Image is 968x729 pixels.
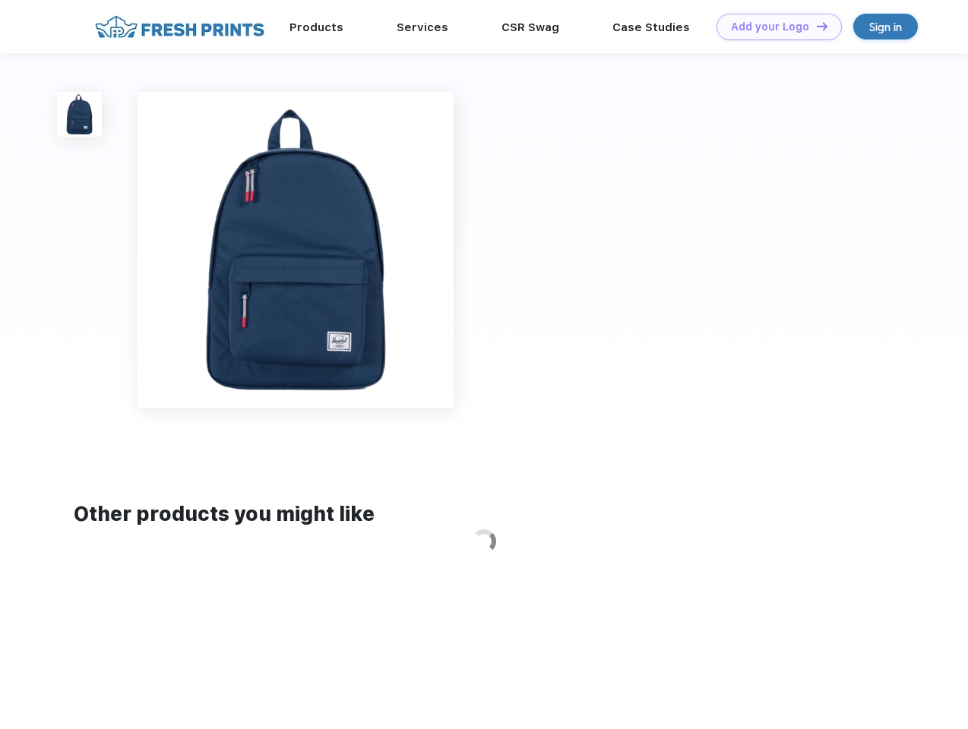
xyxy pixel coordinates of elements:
[817,22,827,30] img: DT
[90,14,269,40] img: fo%20logo%202.webp
[869,18,902,36] div: Sign in
[853,14,918,39] a: Sign in
[57,92,102,137] img: func=resize&h=100
[74,500,894,529] div: Other products you might like
[138,92,454,408] img: func=resize&h=640
[289,21,343,34] a: Products
[731,21,809,33] div: Add your Logo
